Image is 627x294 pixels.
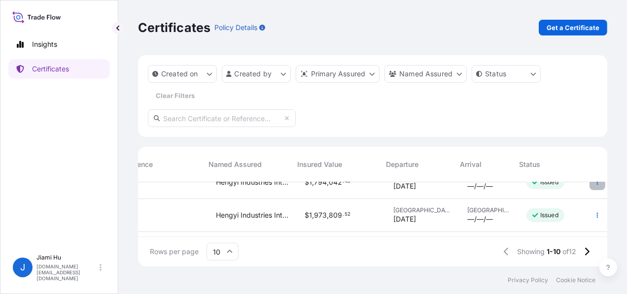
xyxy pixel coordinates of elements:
[327,212,329,219] span: ,
[297,160,342,169] span: Insured Value
[214,23,257,33] p: Policy Details
[384,65,467,83] button: cargoOwner Filter options
[309,179,312,186] span: 1
[393,206,452,214] span: [GEOGRAPHIC_DATA]
[329,212,342,219] span: 809
[467,181,493,191] span: —/—/—
[327,179,329,186] span: ,
[148,88,203,103] button: Clear Filters
[343,180,344,183] span: .
[314,212,327,219] span: 973
[393,181,416,191] span: [DATE]
[235,69,272,79] p: Created by
[312,212,314,219] span: ,
[305,179,309,186] span: $
[32,64,69,74] p: Certificates
[36,263,98,281] p: [DOMAIN_NAME][EMAIL_ADDRESS][DOMAIN_NAME]
[314,179,327,186] span: 794
[467,214,493,224] span: —/—/—
[393,214,416,224] span: [DATE]
[540,178,558,186] p: Issued
[472,65,541,83] button: certificateStatus Filter options
[517,247,545,257] span: Showing
[36,254,98,261] p: Jiami Hu
[209,160,262,169] span: Named Assured
[467,206,511,214] span: [GEOGRAPHIC_DATA]
[312,179,314,186] span: ,
[345,180,350,183] span: 49
[539,20,607,35] a: Get a Certificate
[296,65,380,83] button: distributor Filter options
[329,179,342,186] span: 042
[519,160,540,169] span: Status
[216,210,289,220] span: Hengyi Industries International Pte. Ltd.
[399,69,453,79] p: Named Assured
[345,213,350,216] span: 52
[305,212,309,219] span: $
[386,160,418,169] span: Departure
[540,211,558,219] p: Issued
[32,39,57,49] p: Insights
[460,160,482,169] span: Arrival
[222,65,291,83] button: createdBy Filter options
[343,213,344,216] span: .
[138,20,210,35] p: Certificates
[562,247,576,257] span: of 12
[556,276,595,284] a: Cookie Notice
[20,262,25,272] span: J
[8,59,110,79] a: Certificates
[148,109,296,127] input: Search Certificate or Reference...
[150,247,199,257] span: Rows per page
[547,23,599,33] p: Get a Certificate
[120,160,153,169] span: Reference
[309,212,312,219] span: 1
[8,34,110,54] a: Insights
[148,65,217,83] button: createdOn Filter options
[508,276,548,284] a: Privacy Policy
[161,69,198,79] p: Created on
[547,247,560,257] span: 1-10
[311,69,365,79] p: Primary Assured
[216,177,289,187] span: Hengyi Industries International Pte. Ltd.
[485,69,506,79] p: Status
[156,91,195,100] p: Clear Filters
